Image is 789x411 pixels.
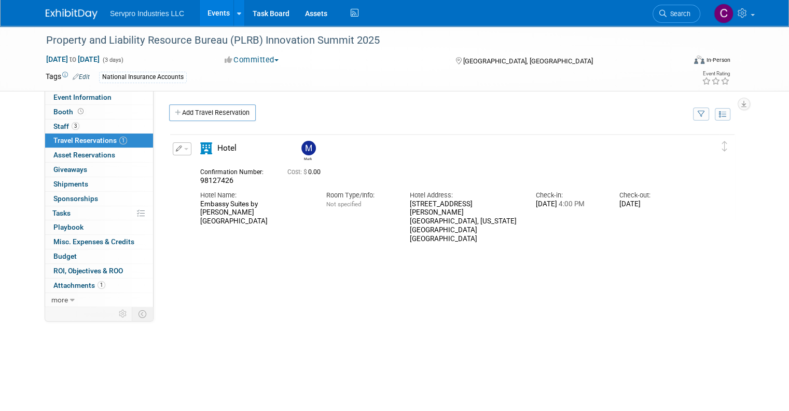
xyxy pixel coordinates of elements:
[200,191,310,200] div: Hotel Name:
[52,209,71,217] span: Tasks
[51,296,68,304] span: more
[629,54,730,70] div: Event Format
[619,191,688,200] div: Check-out:
[169,104,256,121] a: Add Travel Reservation
[702,71,730,76] div: Event Rating
[53,267,123,275] span: ROI, Objectives & ROO
[53,122,79,130] span: Staff
[45,249,153,263] a: Budget
[326,191,394,200] div: Room Type/Info:
[53,93,112,101] span: Event Information
[200,165,272,176] div: Confirmation Number:
[45,206,153,220] a: Tasks
[200,176,233,184] span: 98127426
[536,200,604,209] div: [DATE]
[132,307,154,321] td: Toggle Event Tabs
[53,136,127,144] span: Travel Reservations
[653,5,700,23] a: Search
[287,168,308,176] span: Cost: $
[45,177,153,191] a: Shipments
[200,200,310,226] div: Embassy Suites by [PERSON_NAME][GEOGRAPHIC_DATA]
[217,143,237,153] span: Hotel
[694,56,704,64] img: Format-Inperson.png
[53,252,77,260] span: Budget
[45,163,153,177] a: Giveaways
[110,9,184,18] span: Servpro Industries LLC
[410,200,520,244] div: [STREET_ADDRESS][PERSON_NAME] [GEOGRAPHIC_DATA], [US_STATE][GEOGRAPHIC_DATA] [GEOGRAPHIC_DATA]
[299,141,317,161] div: Mark Bristol
[45,264,153,278] a: ROI, Objectives & ROO
[326,201,361,208] span: Not specified
[619,200,688,209] div: [DATE]
[45,90,153,104] a: Event Information
[45,192,153,206] a: Sponsorships
[53,151,115,159] span: Asset Reservations
[53,165,87,174] span: Giveaways
[114,307,132,321] td: Personalize Event Tab Strip
[68,55,78,63] span: to
[463,57,593,65] span: [GEOGRAPHIC_DATA], [GEOGRAPHIC_DATA]
[45,148,153,162] a: Asset Reservations
[221,55,283,65] button: Committed
[53,223,84,231] span: Playbook
[536,191,604,200] div: Check-in:
[53,108,86,116] span: Booth
[45,279,153,293] a: Attachments1
[53,194,98,203] span: Sponsorships
[45,120,153,134] a: Staff3
[99,72,187,83] div: National Insurance Accounts
[45,105,153,119] a: Booth
[119,137,127,144] span: 1
[722,141,727,152] i: Click and drag to move item
[301,141,316,155] img: Mark Bristol
[46,55,100,64] span: [DATE] [DATE]
[410,191,520,200] div: Hotel Address:
[43,31,672,50] div: Property and Liability Resource Bureau (PLRB) Innovation Summit 2025
[706,56,730,64] div: In-Person
[45,220,153,234] a: Playbook
[698,111,705,118] i: Filter by Traveler
[45,235,153,249] a: Misc. Expenses & Credits
[557,200,585,208] span: 4:00 PM
[46,9,98,19] img: ExhibitDay
[73,73,90,81] a: Edit
[53,180,88,188] span: Shipments
[714,4,733,23] img: Chris Chassagneux
[301,155,314,161] div: Mark Bristol
[98,281,105,289] span: 1
[45,293,153,307] a: more
[53,237,134,246] span: Misc. Expenses & Credits
[45,134,153,148] a: Travel Reservations1
[200,142,212,154] i: Hotel
[102,57,123,63] span: (3 days)
[76,108,86,115] span: Booth not reserved yet
[46,71,90,83] td: Tags
[72,122,79,130] span: 3
[287,168,325,176] span: 0.00
[53,281,105,289] span: Attachments
[667,10,690,18] span: Search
